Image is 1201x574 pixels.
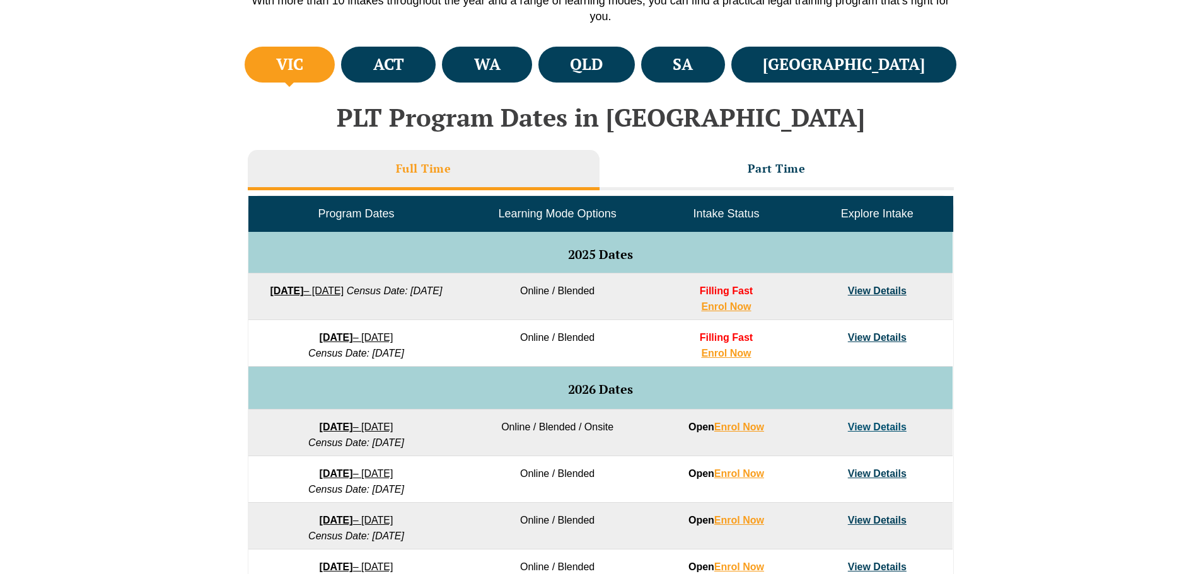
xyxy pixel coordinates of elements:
td: Online / Blended [464,503,651,549]
a: Enrol Now [714,561,764,572]
span: Filling Fast [700,285,753,296]
a: Enrol Now [701,301,751,312]
strong: [DATE] [270,285,303,296]
span: Learning Mode Options [499,207,617,220]
em: Census Date: [DATE] [308,437,404,448]
span: Explore Intake [841,207,914,220]
strong: Open [688,561,764,572]
a: [DATE]– [DATE] [320,422,393,432]
em: Census Date: [DATE] [308,531,404,541]
a: View Details [848,468,907,479]
a: View Details [848,515,907,525]
em: Census Date: [DATE] [347,285,443,296]
em: Census Date: [DATE] [308,484,404,495]
strong: Open [688,422,764,432]
td: Online / Blended [464,456,651,503]
a: View Details [848,561,907,572]
h3: Full Time [396,161,451,176]
strong: [DATE] [320,561,353,572]
span: 2025 Dates [568,246,633,263]
a: View Details [848,422,907,432]
td: Online / Blended [464,320,651,367]
strong: [DATE] [320,515,353,525]
a: Enrol Now [714,422,764,432]
a: [DATE]– [DATE] [320,515,393,525]
a: [DATE]– [DATE] [320,561,393,572]
td: Online / Blended [464,273,651,320]
td: Online / Blended / Onsite [464,410,651,456]
h3: Part Time [748,161,806,176]
span: Intake Status [693,207,759,220]
em: Census Date: [DATE] [308,348,404,359]
a: View Details [848,332,907,343]
strong: Open [688,515,764,525]
a: Enrol Now [701,348,751,359]
strong: [DATE] [320,422,353,432]
strong: [DATE] [320,468,353,479]
a: Enrol Now [714,468,764,479]
span: Filling Fast [700,332,753,343]
a: [DATE]– [DATE] [320,332,393,343]
h2: PLT Program Dates in [GEOGRAPHIC_DATA] [241,103,960,131]
a: Enrol Now [714,515,764,525]
a: [DATE]– [DATE] [270,285,344,296]
span: Program Dates [318,207,394,220]
a: View Details [848,285,907,296]
strong: [DATE] [320,332,353,343]
a: [DATE]– [DATE] [320,468,393,479]
strong: Open [688,468,764,479]
span: 2026 Dates [568,381,633,398]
